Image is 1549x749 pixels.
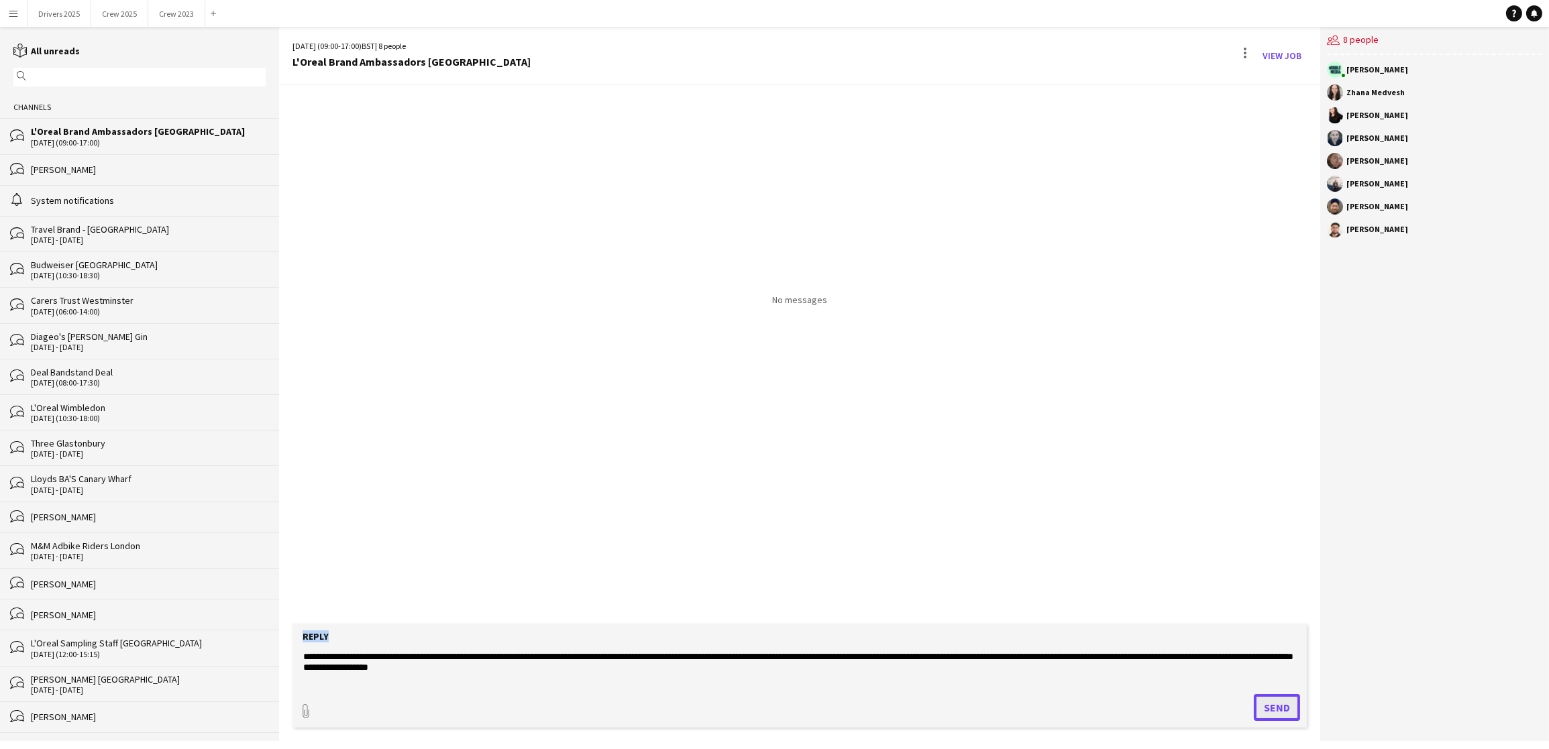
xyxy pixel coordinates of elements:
div: Carers Trust Westminster [31,294,266,306]
div: [DATE] (09:00-17:00) [31,138,266,148]
div: [DATE] - [DATE] [31,485,266,495]
div: [PERSON_NAME] [1346,180,1408,188]
button: Send [1254,694,1300,721]
div: [DATE] (12:00-15:15) [31,650,266,659]
div: [DATE] - [DATE] [31,685,266,695]
div: [PERSON_NAME] [31,511,266,523]
div: Deal Bandstand Deal [31,366,266,378]
div: Zhana Medvesh [1346,89,1405,97]
button: Drivers 2025 [28,1,91,27]
div: [PERSON_NAME] [1346,66,1408,74]
a: All unreads [13,45,80,57]
div: Three Glastonbury [31,437,266,449]
div: 8 people [1327,27,1542,55]
div: [DATE] (08:00-17:30) [31,378,266,388]
div: M&M Adbike Riders London [31,540,266,552]
div: [DATE] - [DATE] [31,235,266,245]
a: View Job [1257,45,1307,66]
div: [PERSON_NAME] [1346,157,1408,165]
div: [PERSON_NAME] [31,609,266,621]
div: [DATE] (10:30-18:30) [31,271,266,280]
div: [DATE] (09:00-17:00) | 8 people [292,40,531,52]
div: Budweiser [GEOGRAPHIC_DATA] [31,259,266,271]
div: L'Oreal Brand Ambassadors [GEOGRAPHIC_DATA] [31,125,266,137]
p: No messages [772,294,827,306]
div: [PERSON_NAME] [31,578,266,590]
div: [PERSON_NAME] [1346,134,1408,142]
button: Crew 2025 [91,1,148,27]
button: Crew 2023 [148,1,205,27]
div: L'Oreal Wimbledon [31,402,266,414]
div: [DATE] (06:00-14:00) [31,307,266,316]
label: Reply [303,630,329,642]
div: [DATE] - [DATE] [31,449,266,459]
div: [DATE] (10:30-18:00) [31,414,266,423]
div: Lloyds BA'S Canary Wharf [31,473,266,485]
div: [PERSON_NAME] [31,711,266,723]
div: [PERSON_NAME] [1346,203,1408,211]
div: [PERSON_NAME] [1346,111,1408,119]
span: BST [362,41,375,51]
div: [DATE] - [DATE] [31,552,266,561]
div: [DATE] - [DATE] [31,343,266,352]
div: L'Oreal Brand Ambassadors [GEOGRAPHIC_DATA] [292,56,531,68]
div: [PERSON_NAME] [GEOGRAPHIC_DATA] [31,673,266,685]
div: Travel Brand - [GEOGRAPHIC_DATA] [31,223,266,235]
div: [PERSON_NAME] [31,164,266,176]
div: Diageo's [PERSON_NAME] Gin [31,331,266,343]
div: System notifications [31,194,266,207]
div: [PERSON_NAME] [1346,225,1408,233]
div: L'Oreal Sampling Staff [GEOGRAPHIC_DATA] [31,637,266,649]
